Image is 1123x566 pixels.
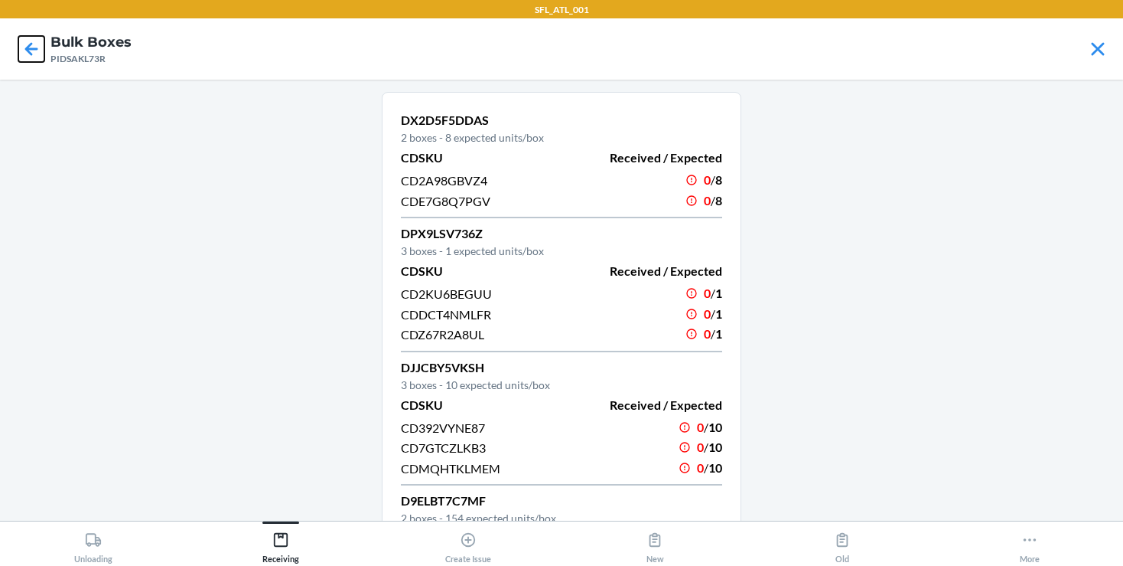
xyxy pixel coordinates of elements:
[697,460,704,475] span: 0
[187,522,375,564] button: Receiving
[711,286,715,300] span: /
[401,461,500,476] span: CDMQHTKLMEM
[262,525,299,564] div: Receiving
[697,440,704,454] span: 0
[401,262,552,280] p: CDSKU
[1020,525,1040,564] div: More
[708,460,722,475] span: 10
[715,326,722,341] span: 1
[834,525,851,564] div: Old
[571,262,722,280] p: Received / Expected
[749,522,936,564] button: Old
[401,396,552,414] p: CDSKU
[711,306,715,321] span: /
[401,492,722,510] p: D9ELBT7C7MF
[50,32,132,52] h4: Bulk Boxes
[704,286,711,300] span: 0
[535,3,589,17] p: SFL_ATL_001
[715,172,722,187] span: 8
[697,420,704,434] span: 0
[401,440,486,455] span: CD7GTCZLKB3
[401,286,492,301] span: CD2KU6BEGUU
[401,377,722,393] p: 3 boxes - 10 expected units/box
[50,52,132,66] div: PIDSAKL73R
[401,111,722,129] p: DX2D5F5DDAS
[715,306,722,321] span: 1
[704,460,708,475] span: /
[715,286,722,300] span: 1
[401,358,722,377] p: DJJCBY5VKSH
[711,193,715,208] span: /
[704,306,711,321] span: 0
[936,522,1123,564] button: More
[711,326,715,341] span: /
[571,149,722,167] p: Received / Expected
[74,525,112,564] div: Unloading
[715,193,722,208] span: 8
[704,420,708,434] span: /
[401,510,722,526] p: 2 boxes - 154 expected units/box
[401,129,722,146] p: 2 boxes - 8 expected units/box
[401,149,552,167] p: CDSKU
[561,522,749,564] button: New
[401,307,491,322] span: CDDCT4NMLFR
[708,420,722,434] span: 10
[704,326,711,341] span: 0
[704,172,711,187] span: 0
[646,525,664,564] div: New
[374,522,561,564] button: Create Issue
[401,173,487,188] span: CD2A98GBVZ4
[711,172,715,187] span: /
[445,525,491,564] div: Create Issue
[401,224,722,243] p: DPX9LSV736Z
[704,193,711,208] span: 0
[401,420,485,435] span: CD392VYNE87
[401,327,484,342] span: CDZ67R2A8UL
[704,440,708,454] span: /
[571,396,722,414] p: Received / Expected
[401,243,722,259] p: 3 boxes - 1 expected units/box
[708,440,722,454] span: 10
[401,194,490,208] span: CDE7G8Q7PGV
